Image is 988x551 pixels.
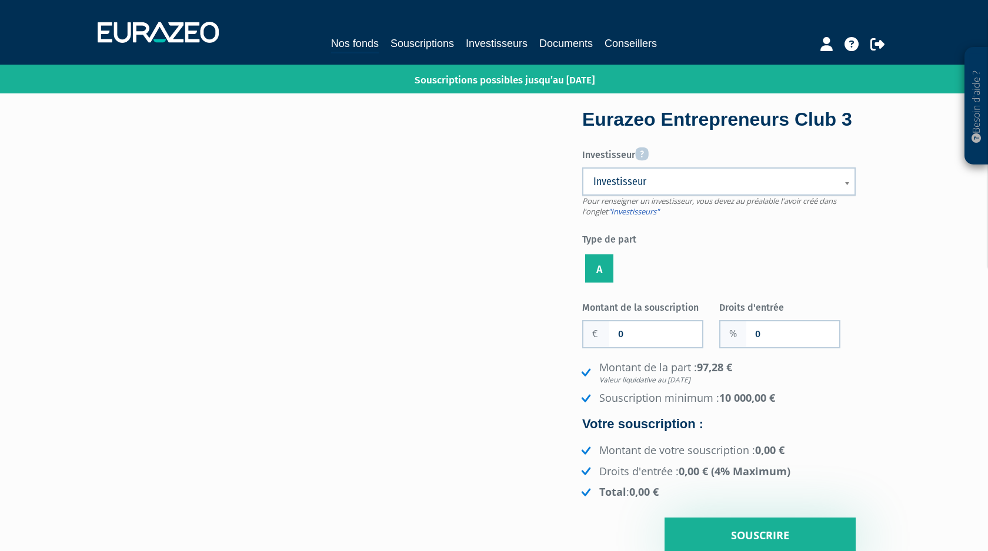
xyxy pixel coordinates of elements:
[582,229,856,247] label: Type de part
[970,53,983,159] p: Besoin d'aide ?
[746,321,839,347] input: Frais d'entrée
[582,143,856,162] label: Investisseur
[579,391,856,406] li: Souscription minimum :
[605,35,657,52] a: Conseillers
[380,68,595,88] p: Souscriptions possibles jusqu’au [DATE]
[585,254,613,283] label: A
[132,111,548,345] iframe: Eurazeo Entrepreneurs Club 3
[599,485,626,499] strong: Total
[593,174,829,189] span: Investisseur
[390,35,454,52] a: Souscriptions
[582,196,836,217] span: Pour renseigner un investisseur, vous devez au préalable l'avoir créé dans l'onglet
[331,35,379,53] a: Nos fonds
[719,391,775,405] strong: 10 000,00 €
[579,443,856,458] li: Montant de votre souscription :
[755,443,785,457] strong: 0,00 €
[582,297,719,315] label: Montant de la souscription
[599,375,856,385] em: Valeur liquidative au [DATE]
[719,297,856,315] label: Droits d'entrée
[579,485,856,500] li: :
[579,360,856,385] li: Montant de la part :
[466,35,528,52] a: Investisseurs
[579,464,856,479] li: Droits d'entrée :
[609,321,702,347] input: Montant de la souscription souhaité
[599,360,856,385] strong: 97,28 €
[539,35,593,52] a: Documents
[679,464,790,478] strong: 0,00 € (4% Maximum)
[98,22,219,43] img: 1732889491-logotype_eurazeo_blanc_rvb.png
[608,206,659,217] a: "Investisseurs"
[582,106,856,133] div: Eurazeo Entrepreneurs Club 3
[629,485,659,499] strong: 0,00 €
[582,417,856,431] h4: Votre souscription :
